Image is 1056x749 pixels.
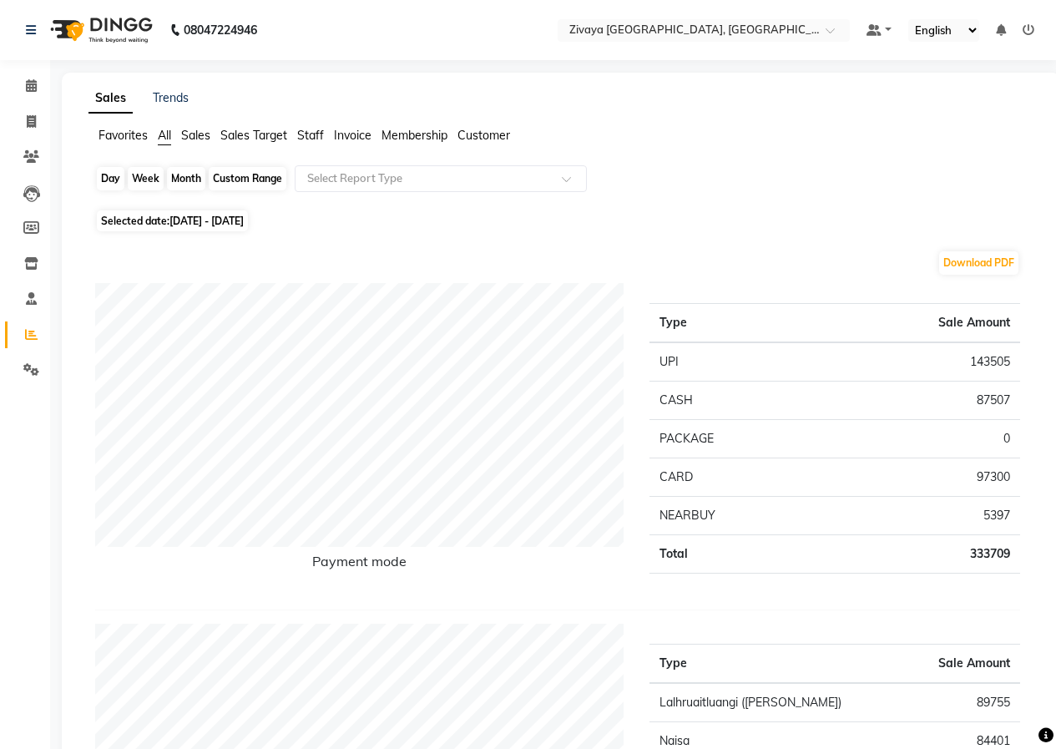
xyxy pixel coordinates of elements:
[43,7,157,53] img: logo
[649,382,817,420] td: CASH
[181,128,210,143] span: Sales
[649,342,817,382] td: UPI
[97,167,124,190] div: Day
[915,645,1020,684] th: Sale Amount
[95,554,624,576] h6: Payment mode
[153,90,189,105] a: Trends
[97,210,248,231] span: Selected date:
[649,645,916,684] th: Type
[817,497,1020,535] td: 5397
[915,683,1020,722] td: 89755
[297,128,324,143] span: Staff
[209,167,286,190] div: Custom Range
[649,497,817,535] td: NEARBUY
[939,251,1018,275] button: Download PDF
[817,420,1020,458] td: 0
[817,458,1020,497] td: 97300
[817,342,1020,382] td: 143505
[649,304,817,343] th: Type
[649,683,916,722] td: Lalhruaitluangi ([PERSON_NAME])
[169,215,244,227] span: [DATE] - [DATE]
[649,420,817,458] td: PACKAGE
[88,84,133,114] a: Sales
[381,128,447,143] span: Membership
[649,458,817,497] td: CARD
[457,128,510,143] span: Customer
[649,535,817,574] td: Total
[128,167,164,190] div: Week
[220,128,287,143] span: Sales Target
[334,128,371,143] span: Invoice
[167,167,205,190] div: Month
[817,304,1020,343] th: Sale Amount
[184,7,257,53] b: 08047224946
[99,128,148,143] span: Favorites
[817,382,1020,420] td: 87507
[158,128,171,143] span: All
[817,535,1020,574] td: 333709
